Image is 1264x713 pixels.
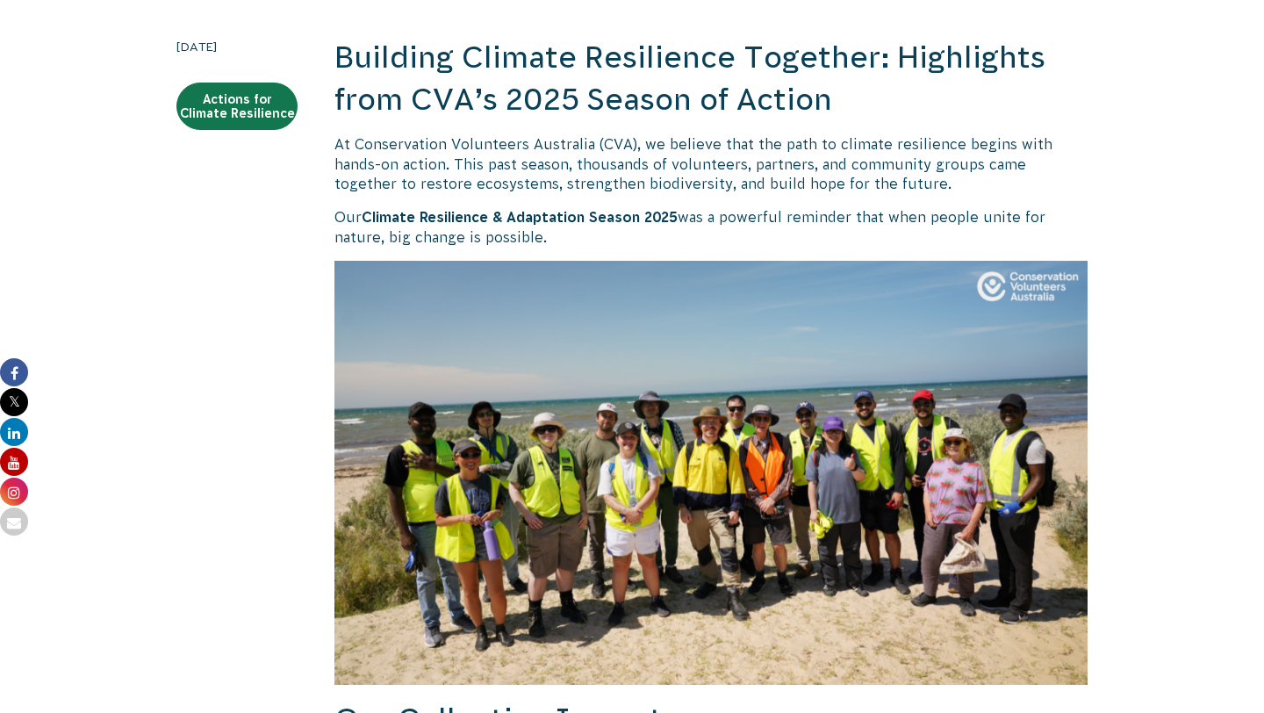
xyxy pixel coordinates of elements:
[334,207,1088,247] p: Our was a powerful reminder that when people unite for nature, big change is possible.
[176,37,298,56] time: [DATE]
[176,83,298,130] a: Actions for Climate Resilience
[334,37,1088,120] h2: Building Climate Resilience Together: Highlights from CVA’s 2025 Season of Action
[362,209,678,225] b: Climate Resilience & Adaptation Season 2025
[334,134,1088,193] p: At Conservation Volunteers Australia (CVA), we believe that the path to climate resilience begins...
